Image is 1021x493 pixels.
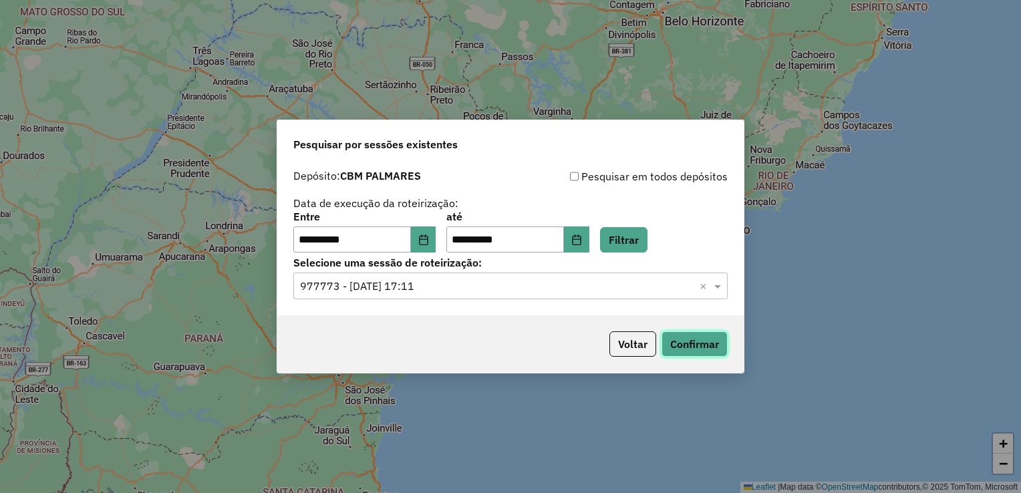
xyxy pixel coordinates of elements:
[600,227,647,253] button: Filtrar
[340,169,421,182] strong: CBM PALMARES
[700,278,711,294] span: Clear all
[564,226,589,253] button: Choose Date
[411,226,436,253] button: Choose Date
[293,136,458,152] span: Pesquisar por sessões existentes
[609,331,656,357] button: Voltar
[293,168,421,184] label: Depósito:
[662,331,728,357] button: Confirmar
[293,208,436,224] label: Entre
[510,168,728,184] div: Pesquisar em todos depósitos
[293,195,458,211] label: Data de execução da roteirização:
[446,208,589,224] label: até
[293,255,728,271] label: Selecione uma sessão de roteirização:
